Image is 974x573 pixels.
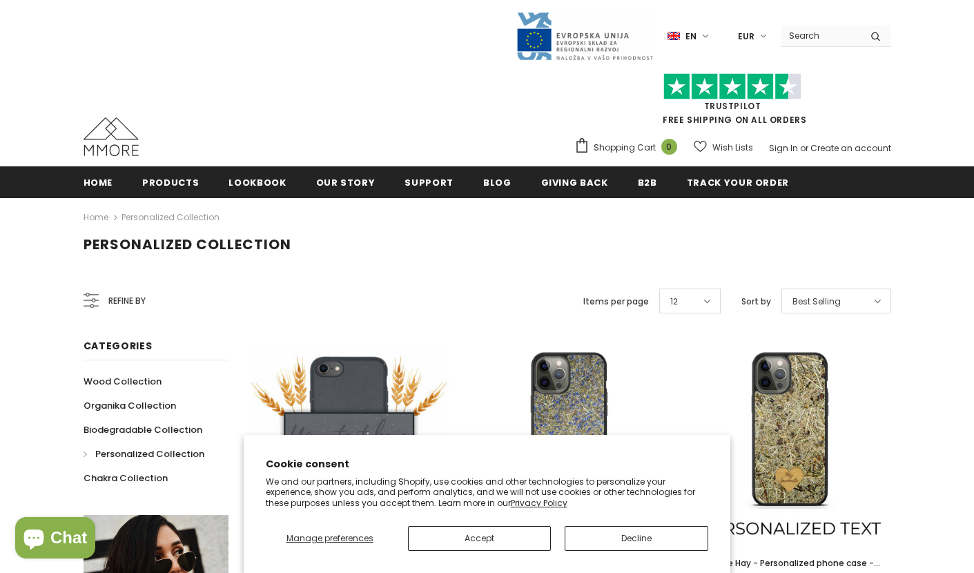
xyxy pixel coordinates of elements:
[810,142,891,154] a: Create an account
[84,418,202,442] a: Biodegradable Collection
[638,166,657,197] a: B2B
[142,176,199,189] span: Products
[121,211,220,223] a: Personalized Collection
[670,295,678,309] span: 12
[142,166,199,197] a: Products
[661,139,677,155] span: 0
[108,293,146,309] span: Refine by
[84,472,168,485] span: Chakra Collection
[84,375,162,388] span: Wood Collection
[594,141,656,155] span: Shopping Cart
[266,476,709,509] p: We and our partners, including Shopify, use cookies and other technologies to personalize your ex...
[84,369,162,394] a: Wood Collection
[781,26,860,46] input: Search Site
[516,30,654,41] a: Javni Razpis
[84,176,113,189] span: Home
[800,142,808,154] span: or
[228,166,286,197] a: Lookbook
[668,30,680,42] img: i-lang-1.png
[286,532,373,544] span: Manage preferences
[408,526,552,551] button: Accept
[84,235,291,254] span: Personalized Collection
[792,295,841,309] span: Best Selling
[541,176,608,189] span: Giving back
[516,11,654,61] img: Javni Razpis
[95,447,204,460] span: Personalized Collection
[541,166,608,197] a: Giving back
[574,137,684,158] a: Shopping Cart 0
[84,209,108,226] a: Home
[583,295,649,309] label: Items per page
[712,141,753,155] span: Wish Lists
[483,176,512,189] span: Blog
[11,517,99,562] inbox-online-store-chat: Shopify online store chat
[405,176,454,189] span: support
[685,30,697,43] span: en
[84,166,113,197] a: Home
[483,166,512,197] a: Blog
[638,176,657,189] span: B2B
[738,30,754,43] span: EUR
[574,79,891,126] span: FREE SHIPPING ON ALL ORDERS
[704,100,761,112] a: Trustpilot
[690,556,890,571] a: Alpine Hay - Personalized phone case - Personalized gift
[84,117,139,156] img: MMORE Cases
[266,526,394,551] button: Manage preferences
[84,442,204,466] a: Personalized Collection
[511,497,567,509] a: Privacy Policy
[769,142,798,154] a: Sign In
[316,176,376,189] span: Our Story
[266,457,709,472] h2: Cookie consent
[84,466,168,490] a: Chakra Collection
[228,176,286,189] span: Lookbook
[694,135,753,159] a: Wish Lists
[741,295,771,309] label: Sort by
[405,166,454,197] a: support
[316,166,376,197] a: Our Story
[687,166,789,197] a: Track your order
[84,339,153,353] span: Categories
[663,73,801,100] img: Trust Pilot Stars
[687,176,789,189] span: Track your order
[565,526,708,551] button: Decline
[84,423,202,436] span: Biodegradable Collection
[84,394,176,418] a: Organika Collection
[84,399,176,412] span: Organika Collection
